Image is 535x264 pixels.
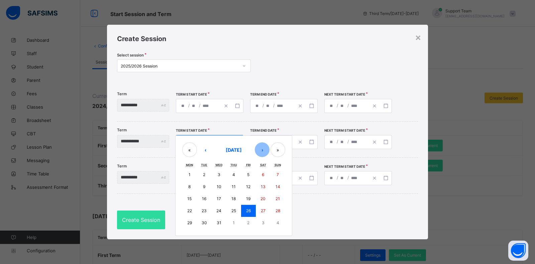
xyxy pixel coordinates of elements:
[226,205,241,217] button: December 25, 2025
[226,147,242,153] span: [DATE]
[324,128,365,132] span: Next Term Start Date
[246,208,251,213] abbr: December 26, 2025
[273,103,275,108] span: /
[198,103,201,108] span: /
[217,196,221,201] abbr: December 17, 2025
[182,205,197,217] button: December 22, 2025
[336,175,339,180] span: /
[271,193,285,205] button: December 21, 2025
[241,169,256,181] button: December 5, 2025
[347,139,349,144] span: /
[276,208,280,213] abbr: December 28, 2025
[336,103,339,108] span: /
[187,208,192,213] abbr: December 22, 2025
[176,128,207,132] span: Term Start Date
[202,220,207,225] abbr: December 30, 2025
[226,193,241,205] button: December 18, 2025
[247,220,249,225] abbr: January 2, 2026
[233,220,235,225] abbr: January 1, 2026
[182,217,197,229] button: December 29, 2025
[188,103,190,108] span: /
[202,208,207,213] abbr: December 23, 2025
[277,172,279,177] abbr: December 7, 2025
[256,217,271,229] button: January 3, 2026
[246,196,250,201] abbr: December 19, 2025
[215,163,223,167] abbr: Wednesday
[246,163,251,167] abbr: Friday
[231,208,236,213] abbr: December 25, 2025
[256,169,271,181] button: December 6, 2025
[262,103,264,108] span: /
[231,196,236,201] abbr: December 18, 2025
[214,142,254,157] button: [DATE]
[217,184,221,189] abbr: December 10, 2025
[262,172,264,177] abbr: December 6, 2025
[121,63,238,69] div: 2025/2026 Session
[189,172,191,177] abbr: December 1, 2025
[241,181,256,193] button: December 12, 2025
[262,220,264,225] abbr: January 3, 2026
[271,142,285,157] button: »
[230,163,237,167] abbr: Thursday
[212,169,226,181] button: December 3, 2025
[256,181,271,193] button: December 13, 2025
[250,128,277,132] span: Term End Date
[232,172,235,177] abbr: December 4, 2025
[415,31,421,43] div: ×
[182,142,197,157] button: «
[197,205,212,217] button: December 23, 2025
[186,163,193,167] abbr: Monday
[197,181,212,193] button: December 9, 2025
[261,184,265,189] abbr: December 13, 2025
[182,169,197,181] button: December 1, 2025
[117,53,144,57] span: Select session
[250,92,277,96] span: Term End Date
[275,163,281,167] abbr: Sunday
[188,184,191,189] abbr: December 8, 2025
[336,139,339,144] span: /
[182,193,197,205] button: December 15, 2025
[261,208,265,213] abbr: December 27, 2025
[117,35,166,43] span: Create Session
[271,169,285,181] button: December 7, 2025
[182,181,197,193] button: December 8, 2025
[212,181,226,193] button: December 10, 2025
[260,196,265,201] abbr: December 20, 2025
[212,205,226,217] button: December 24, 2025
[241,193,256,205] button: December 19, 2025
[117,92,127,96] label: Term
[508,241,528,261] button: Open asap
[276,196,280,201] abbr: December 21, 2025
[347,175,349,180] span: /
[203,172,205,177] abbr: December 2, 2025
[256,193,271,205] button: December 20, 2025
[271,217,285,229] button: January 4, 2026
[246,184,250,189] abbr: December 12, 2025
[241,205,256,217] button: December 26, 2025
[117,128,127,132] label: Term
[197,217,212,229] button: December 30, 2025
[216,208,221,213] abbr: December 24, 2025
[277,220,279,225] abbr: January 4, 2026
[218,172,220,177] abbr: December 3, 2025
[217,220,221,225] abbr: December 31, 2025
[271,205,285,217] button: December 28, 2025
[203,184,205,189] abbr: December 9, 2025
[212,217,226,229] button: December 31, 2025
[198,142,213,157] button: ‹
[255,142,270,157] button: ›
[324,164,365,168] span: Next Term Start Date
[271,181,285,193] button: December 14, 2025
[347,103,349,108] span: /
[247,172,249,177] abbr: December 5, 2025
[260,163,266,167] abbr: Saturday
[176,92,207,96] span: Term Start Date
[276,184,280,189] abbr: December 14, 2025
[117,164,127,168] label: Term
[256,205,271,217] button: December 27, 2025
[197,193,212,205] button: December 16, 2025
[122,217,160,223] span: Create Session
[226,217,241,229] button: January 1, 2026
[212,193,226,205] button: December 17, 2025
[202,196,206,201] abbr: December 16, 2025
